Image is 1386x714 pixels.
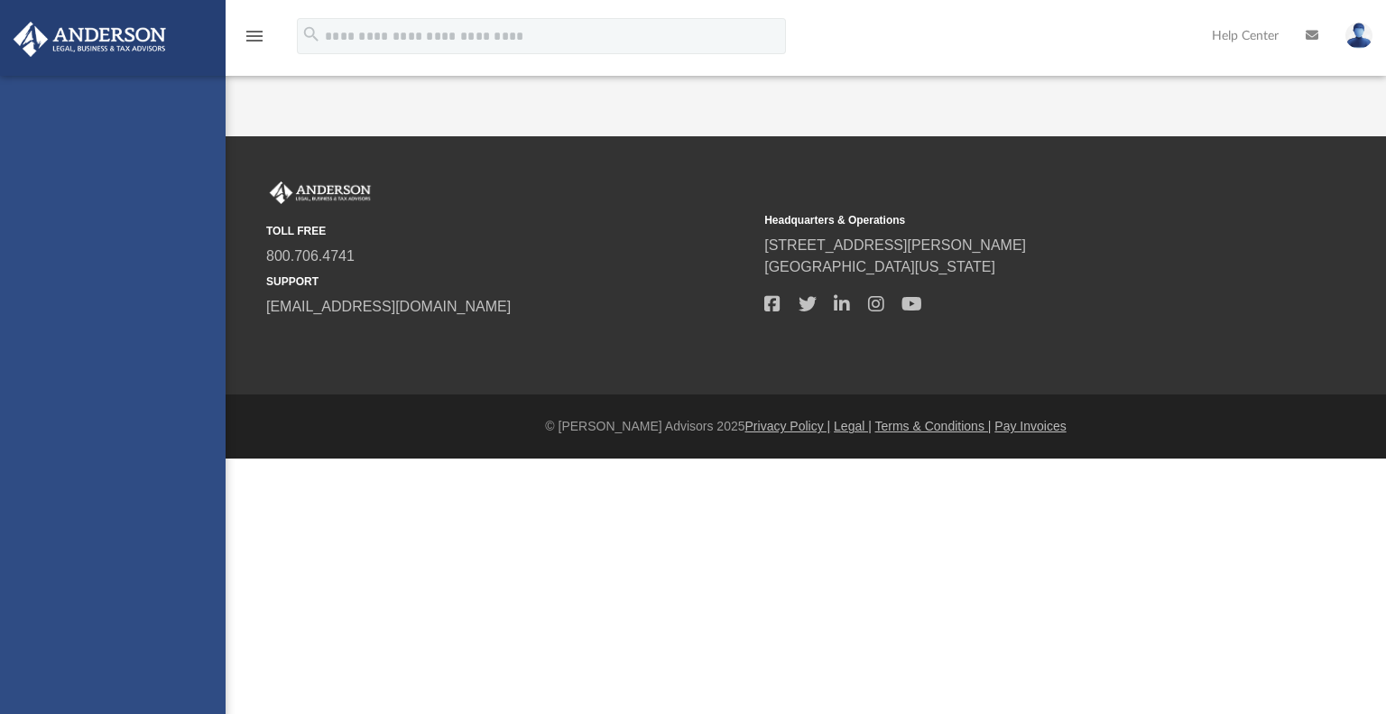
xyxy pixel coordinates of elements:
img: Anderson Advisors Platinum Portal [266,181,374,205]
a: 800.706.4741 [266,248,355,264]
div: © [PERSON_NAME] Advisors 2025 [226,417,1386,436]
small: TOLL FREE [266,223,752,239]
img: Anderson Advisors Platinum Portal [8,22,171,57]
a: Privacy Policy | [745,419,831,433]
a: [EMAIL_ADDRESS][DOMAIN_NAME] [266,299,511,314]
a: menu [244,34,265,47]
small: Headquarters & Operations [764,212,1250,228]
a: Terms & Conditions | [875,419,992,433]
i: search [301,24,321,44]
small: SUPPORT [266,274,752,290]
a: Legal | [834,419,872,433]
a: Pay Invoices [994,419,1066,433]
a: [GEOGRAPHIC_DATA][US_STATE] [764,259,995,274]
i: menu [244,25,265,47]
img: User Pic [1345,23,1372,49]
a: [STREET_ADDRESS][PERSON_NAME] [764,237,1026,253]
